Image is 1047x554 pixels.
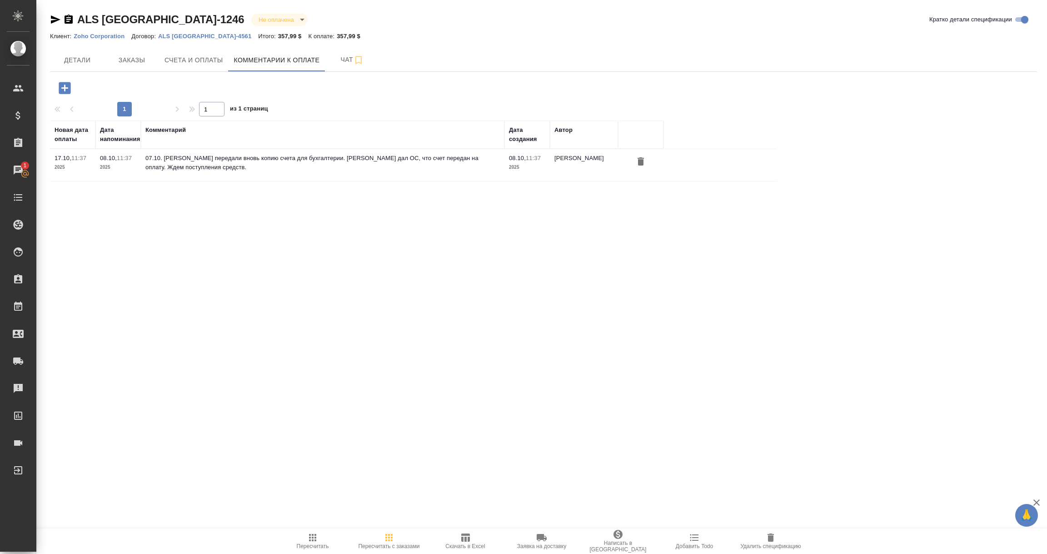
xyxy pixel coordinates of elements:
[71,155,86,161] p: 11:37
[258,33,278,40] p: Итого:
[74,33,131,40] p: Zoho Corporation
[100,126,140,144] div: Дата напоминания
[158,33,258,40] p: ALS [GEOGRAPHIC_DATA]-4561
[117,155,132,161] p: 11:37
[251,14,307,26] div: Не оплачена
[50,14,61,25] button: Скопировать ссылку для ЯМессенджера
[2,159,34,181] a: 1
[50,33,74,40] p: Клиент:
[554,126,573,135] div: Автор
[63,14,74,25] button: Скопировать ссылку
[550,149,618,181] td: [PERSON_NAME]
[55,126,91,144] div: Новая дата оплаты
[77,13,244,25] a: ALS [GEOGRAPHIC_DATA]-1246
[509,126,545,144] div: Дата создания
[1019,506,1034,525] span: 🙏
[278,33,309,40] p: 357,99 $
[55,155,71,161] p: 17.10,
[337,33,367,40] p: 357,99 $
[158,32,258,40] a: ALS [GEOGRAPHIC_DATA]-4561
[308,33,337,40] p: К оплате:
[256,16,296,24] button: Не оплачена
[330,54,374,65] span: Чат
[145,154,500,172] p: 07.10. [PERSON_NAME] передали вновь копию счета для бухгалтерии. [PERSON_NAME] дал ОС, что счет п...
[52,79,77,97] button: Добавить комментарий
[509,155,526,161] p: 08.10,
[526,155,541,161] p: 11:37
[110,55,154,66] span: Заказы
[55,163,91,172] p: 2025
[230,103,268,116] span: из 1 страниц
[145,126,186,135] div: Комментарий
[74,32,131,40] a: Zoho Corporation
[929,15,1012,24] span: Кратко детали спецификации
[100,163,136,172] p: 2025
[353,55,364,65] svg: Подписаться
[509,163,545,172] p: 2025
[633,154,648,171] button: Удалить
[18,161,32,170] span: 1
[234,55,320,66] span: Комментарии к оплате
[1015,504,1038,527] button: 🙏
[100,155,117,161] p: 08.10,
[131,33,158,40] p: Договор:
[55,55,99,66] span: Детали
[165,55,223,66] span: Счета и оплаты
